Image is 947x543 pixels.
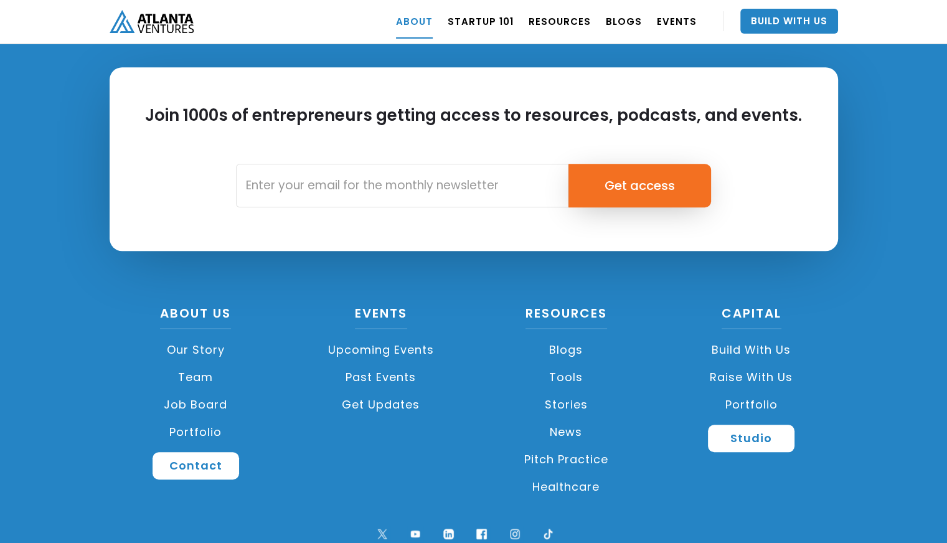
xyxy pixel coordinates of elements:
[294,364,468,391] a: Past Events
[665,364,838,391] a: Raise with Us
[525,305,607,329] a: Resources
[153,452,239,479] a: Contact
[355,305,407,329] a: Events
[448,4,514,39] a: Startup 101
[236,164,711,207] form: Email Form
[440,526,457,542] img: linkedin logo
[396,4,433,39] a: ABOUT
[480,446,653,473] a: Pitch Practice
[722,305,781,329] a: CAPITAL
[294,391,468,418] a: Get Updates
[568,164,711,207] input: Get access
[480,391,653,418] a: Stories
[110,336,283,364] a: Our Story
[294,336,468,364] a: Upcoming Events
[110,418,283,446] a: Portfolio
[665,336,838,364] a: Build with us
[145,105,802,148] h2: Join 1000s of entrepreneurs getting access to resources, podcasts, and events.
[110,391,283,418] a: Job Board
[540,526,557,542] img: tik tok logo
[740,9,838,34] a: Build With Us
[480,418,653,446] a: News
[708,425,794,452] a: Studio
[480,336,653,364] a: Blogs
[606,4,642,39] a: BLOGS
[529,4,591,39] a: RESOURCES
[480,473,653,501] a: Healthcare
[407,526,424,542] img: youtube symbol
[480,364,653,391] a: Tools
[657,4,697,39] a: EVENTS
[110,364,283,391] a: Team
[507,526,524,542] img: ig symbol
[236,164,568,207] input: Enter your email for the monthly newsletter
[160,305,231,329] a: About US
[473,526,490,542] img: facebook logo
[665,391,838,418] a: Portfolio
